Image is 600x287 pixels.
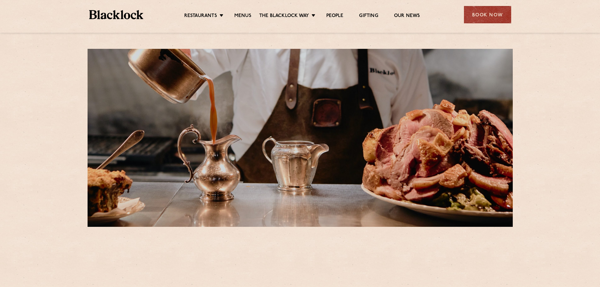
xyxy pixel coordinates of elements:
a: Menus [234,13,251,20]
div: Book Now [464,6,511,23]
img: BL_Textured_Logo-footer-cropped.svg [89,10,144,19]
a: Our News [394,13,420,20]
a: Gifting [359,13,378,20]
a: Restaurants [184,13,217,20]
a: The Blacklock Way [259,13,309,20]
a: People [326,13,343,20]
